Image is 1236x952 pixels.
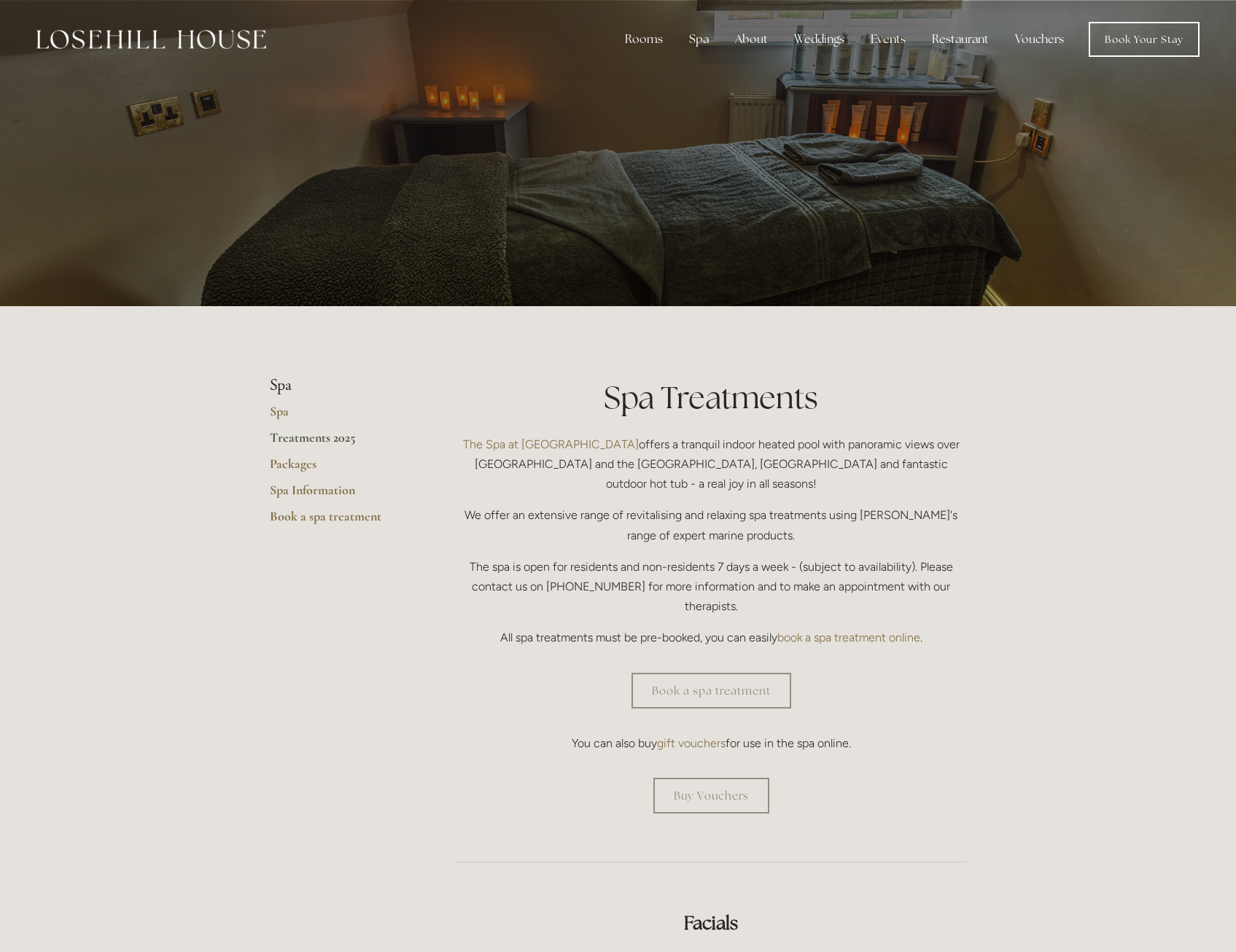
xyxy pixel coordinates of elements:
[657,736,726,750] a: gift vouchers
[859,25,917,54] div: Events
[463,437,639,451] a: The Spa at [GEOGRAPHIC_DATA]
[270,376,409,395] li: Spa
[270,482,409,508] a: Spa Information
[270,508,409,534] a: Book a spa treatment
[270,403,409,429] a: Spa
[684,911,738,935] strong: Facials
[456,505,967,545] p: We offer an extensive range of revitalising and relaxing spa treatments using [PERSON_NAME]'s ran...
[456,557,967,617] p: The spa is open for residents and non-residents 7 days a week - (subject to availability). Please...
[456,628,967,647] p: All spa treatments must be pre-booked, you can easily .
[456,733,967,753] p: You can also buy for use in the spa online.
[1003,25,1076,54] a: Vouchers
[270,429,409,456] a: Treatments 2025
[653,778,769,814] a: Buy Vouchers
[36,30,266,49] img: Losehill House
[613,25,675,54] div: Rooms
[782,25,856,54] div: Weddings
[631,673,791,709] a: Book a spa treatment
[456,434,967,494] p: offers a tranquil indoor heated pool with panoramic views over [GEOGRAPHIC_DATA] and the [GEOGRAP...
[777,631,920,644] a: book a spa treatment online
[1089,22,1200,57] a: Book Your Stay
[920,25,1000,54] div: Restaurant
[723,25,780,54] div: About
[677,25,720,54] div: Spa
[456,376,967,419] h1: Spa Treatments
[270,456,409,482] a: Packages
